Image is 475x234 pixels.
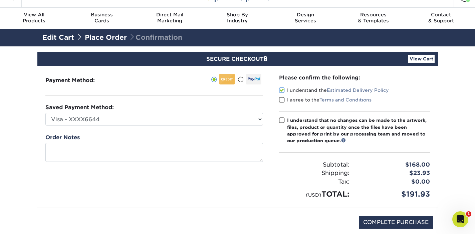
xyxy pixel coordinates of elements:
[407,12,475,24] div: & Support
[206,56,269,62] span: SECURE CHECKOUT
[354,189,435,200] div: $191.93
[45,77,111,83] h3: Payment Method:
[274,189,354,200] div: TOTAL:
[359,216,433,229] input: COMPLETE PURCHASE
[354,178,435,186] div: $0.00
[42,33,74,41] a: Edit Cart
[354,161,435,169] div: $168.00
[85,33,127,41] a: Place Order
[339,8,407,29] a: Resources& Templates
[204,12,271,24] div: Industry
[279,74,430,81] div: Please confirm the following:
[407,8,475,29] a: Contact& Support
[45,103,114,111] label: Saved Payment Method:
[271,12,339,18] span: Design
[204,12,271,18] span: Shop By
[408,55,435,63] a: View Cart
[407,12,475,18] span: Contact
[339,12,407,24] div: & Templates
[204,8,271,29] a: Shop ByIndustry
[354,169,435,178] div: $23.93
[45,134,80,142] label: Order Notes
[279,96,372,103] label: I agree to the
[274,178,354,186] div: Tax:
[68,12,136,24] div: Cards
[136,12,204,24] div: Marketing
[327,87,389,93] a: Estimated Delivery Policy
[68,8,136,29] a: BusinessCards
[136,12,204,18] span: Direct Mail
[271,12,339,24] div: Services
[279,87,389,93] label: I understand the
[287,117,430,144] div: I understand that no changes can be made to the artwork, files, product or quantity once the file...
[339,12,407,18] span: Resources
[274,169,354,178] div: Shipping:
[68,12,136,18] span: Business
[271,8,339,29] a: DesignServices
[306,192,321,198] small: (USD)
[466,211,471,217] span: 1
[274,161,354,169] div: Subtotal:
[452,211,468,227] iframe: Intercom live chat
[319,97,372,102] a: Terms and Conditions
[129,33,182,41] span: Confirmation
[136,8,204,29] a: Direct MailMarketing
